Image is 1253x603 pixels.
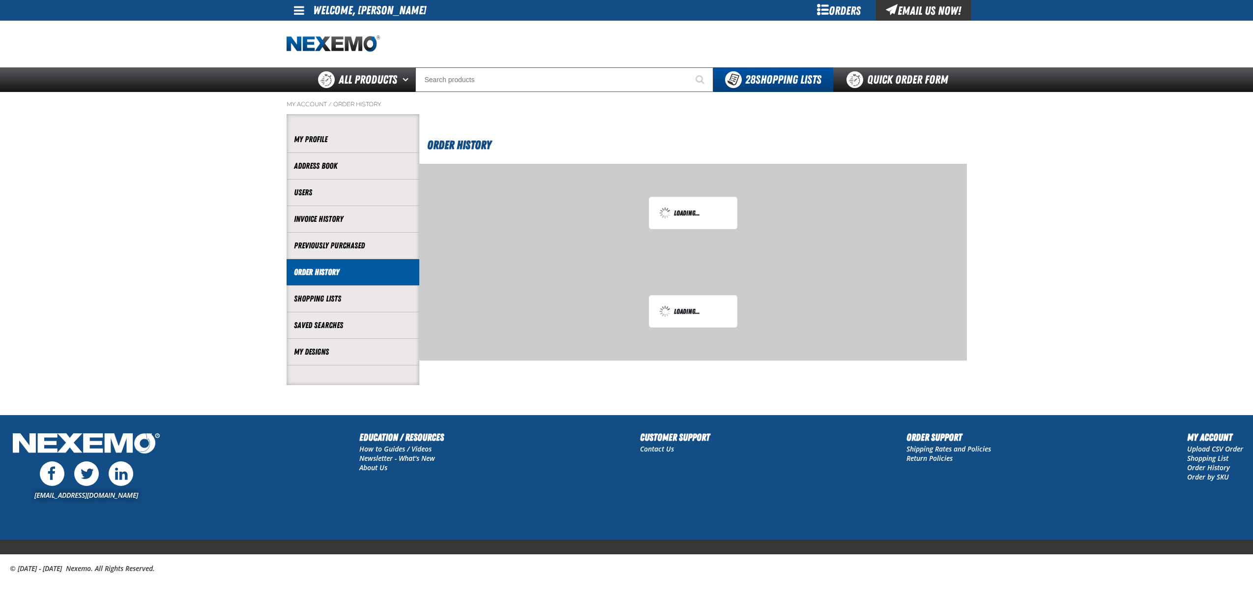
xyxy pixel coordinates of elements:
span: Shopping Lists [745,73,821,87]
a: Quick Order Form [833,67,966,92]
img: Nexemo Logo [10,430,163,459]
a: Shopping Lists [294,293,412,304]
button: Start Searching [689,67,713,92]
strong: 28 [745,73,756,87]
a: Shopping List [1187,453,1228,463]
a: Order History [1187,463,1230,472]
img: Nexemo logo [287,35,380,53]
div: Loading... [659,207,727,219]
div: Loading... [659,305,727,317]
a: Shipping Rates and Policies [906,444,991,453]
a: My Designs [294,346,412,358]
h2: Customer Support [640,430,710,445]
a: Newsletter - What's New [359,453,435,463]
a: Return Policies [906,453,953,463]
span: Order History [427,138,491,152]
a: Previously Purchased [294,240,412,251]
h2: My Account [1187,430,1243,445]
a: [EMAIL_ADDRESS][DOMAIN_NAME] [34,490,138,500]
button: You have 28 Shopping Lists. Open to view details [713,67,833,92]
a: Contact Us [640,444,674,453]
a: Saved Searches [294,320,412,331]
a: My Profile [294,134,412,145]
h2: Education / Resources [359,430,444,445]
a: Invoice History [294,213,412,225]
a: Order History [333,100,381,108]
a: Upload CSV Order [1187,444,1243,453]
input: Search [415,67,713,92]
a: About Us [359,463,387,472]
span: All Products [339,71,397,89]
a: My Account [287,100,327,108]
a: Order by SKU [1187,472,1229,482]
a: Users [294,187,412,198]
span: / [328,100,332,108]
a: Address Book [294,160,412,172]
h2: Order Support [906,430,991,445]
a: How to Guides / Videos [359,444,432,453]
button: Open All Products pages [399,67,415,92]
nav: Breadcrumbs [287,100,967,108]
a: Order History [294,267,412,278]
a: Home [287,35,380,53]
